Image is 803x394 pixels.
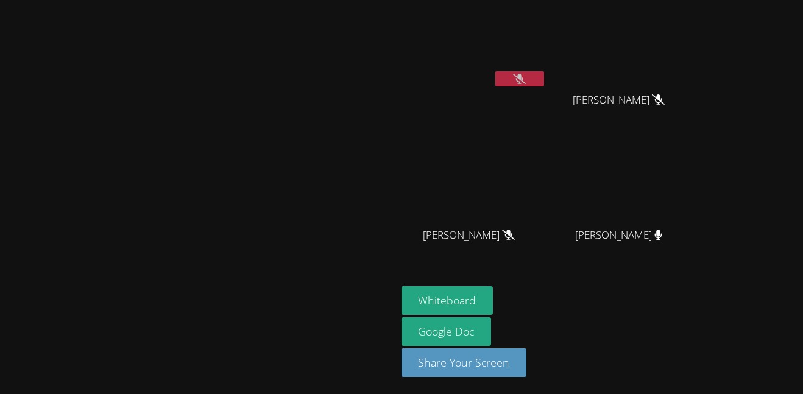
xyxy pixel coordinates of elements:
[575,227,662,244] span: [PERSON_NAME]
[573,91,665,109] span: [PERSON_NAME]
[401,286,493,315] button: Whiteboard
[401,317,492,346] a: Google Doc
[401,348,527,377] button: Share Your Screen
[423,227,515,244] span: [PERSON_NAME]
